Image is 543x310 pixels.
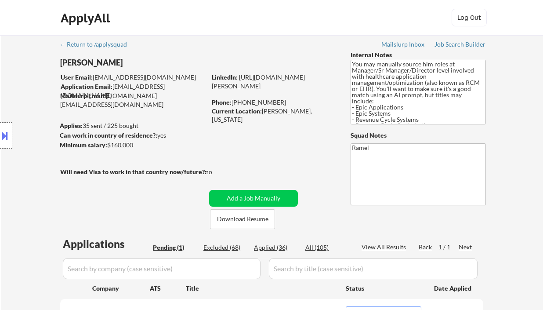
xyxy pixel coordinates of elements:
[61,11,112,26] div: ApplyAll
[351,131,486,140] div: Squad Notes
[186,284,337,293] div: Title
[63,258,261,279] input: Search by company (case sensitive)
[346,280,421,296] div: Status
[59,41,135,47] div: ← Return to /applysquad
[305,243,349,252] div: All (105)
[419,243,433,252] div: Back
[381,41,425,50] a: Mailslurp Inbox
[209,190,298,207] button: Add a Job Manually
[351,51,486,59] div: Internal Notes
[362,243,409,252] div: View All Results
[63,239,150,249] div: Applications
[269,258,478,279] input: Search by title (case sensitive)
[212,73,238,81] strong: LinkedIn:
[59,41,135,50] a: ← Return to /applysquad
[150,284,186,293] div: ATS
[459,243,473,252] div: Next
[153,243,197,252] div: Pending (1)
[212,107,336,124] div: [PERSON_NAME], [US_STATE]
[254,243,298,252] div: Applied (36)
[212,73,305,90] a: [URL][DOMAIN_NAME][PERSON_NAME]
[438,243,459,252] div: 1 / 1
[212,98,232,106] strong: Phone:
[205,168,230,176] div: no
[212,98,336,107] div: [PHONE_NUMBER]
[452,9,487,26] button: Log Out
[212,107,262,115] strong: Current Location:
[210,209,275,229] button: Download Resume
[434,41,486,50] a: Job Search Builder
[381,41,425,47] div: Mailslurp Inbox
[434,284,473,293] div: Date Applied
[92,284,150,293] div: Company
[434,41,486,47] div: Job Search Builder
[203,243,247,252] div: Excluded (68)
